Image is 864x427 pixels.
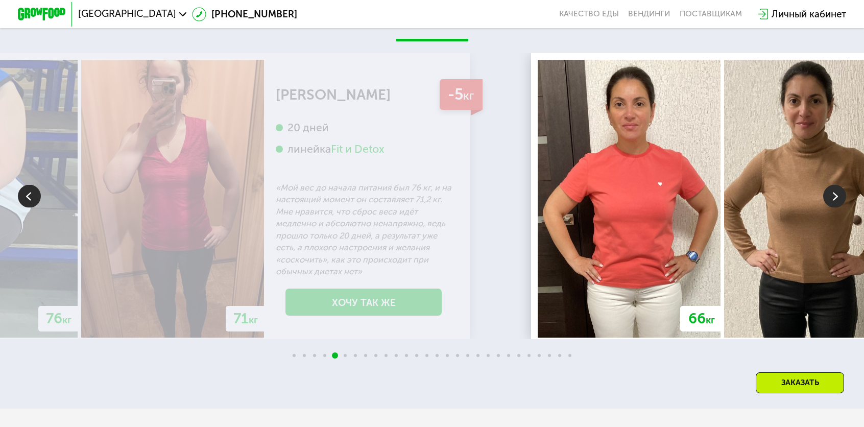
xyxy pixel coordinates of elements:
[226,306,266,331] div: 71
[78,9,176,19] span: [GEOGRAPHIC_DATA]
[823,185,846,208] img: Slide right
[276,142,452,156] div: линейка
[38,306,80,331] div: 76
[276,89,452,101] div: [PERSON_NAME]
[331,142,385,156] div: Fit и Detox
[276,182,452,278] p: «Мой вес до начала питания был 76 кг, и на настоящий момент он составляет 71,2 кг. Мне нравится, ...
[772,7,846,21] div: Личный кабинет
[192,7,297,21] a: [PHONE_NUMBER]
[559,9,619,19] a: Качество еды
[680,9,742,19] div: поставщикам
[249,314,258,326] span: кг
[62,314,71,326] span: кг
[18,185,41,208] img: Slide left
[276,121,452,134] div: 20 дней
[463,89,474,103] span: кг
[440,79,483,110] div: -5
[680,306,723,331] div: 66
[285,289,442,316] a: Хочу так же
[706,314,715,326] span: кг
[756,372,844,393] div: Заказать
[628,9,670,19] a: Вендинги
